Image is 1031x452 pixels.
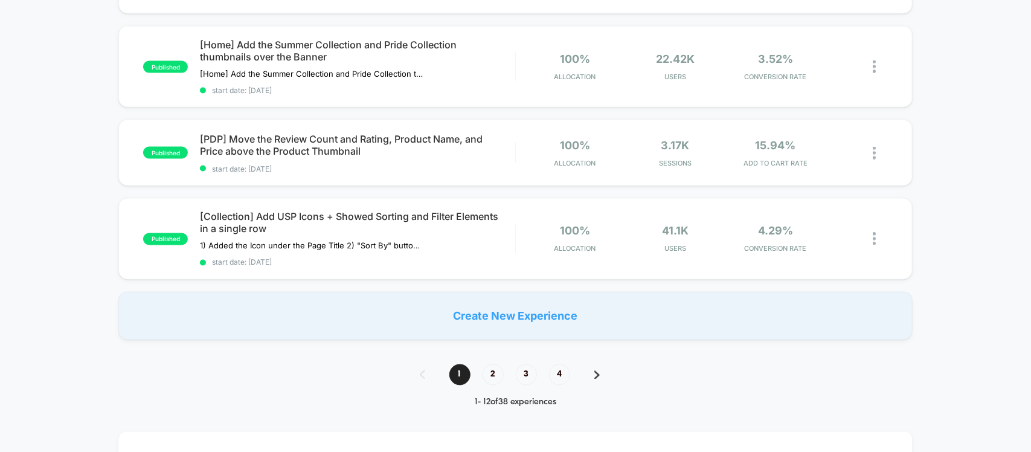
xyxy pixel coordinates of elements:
[143,147,188,159] span: published
[516,364,537,386] span: 3
[200,133,515,157] span: [PDP] Move the Review Count and Rating, Product Name, and Price above the Product Thumbnail
[200,69,424,79] span: [Home] Add the Summer Collection and Pride Collection thumbnails over the BannerI have added summ...
[554,73,596,81] span: Allocation
[560,225,590,237] span: 100%
[628,73,722,81] span: Users
[200,86,515,95] span: start date: [DATE]
[483,364,504,386] span: 2
[449,364,471,386] span: 1
[560,139,590,152] span: 100%
[662,225,689,237] span: 41.1k
[118,292,912,340] div: Create New Experience
[756,139,796,152] span: 15.94%
[656,53,695,65] span: 22.42k
[873,233,876,245] img: close
[628,245,722,253] span: Users
[873,147,876,160] img: close
[758,53,793,65] span: 3.52%
[661,139,690,152] span: 3.17k
[200,258,515,267] span: start date: [DATE]
[200,39,515,63] span: [Home] Add the Summer Collection and Pride Collection thumbnails over the Banner
[728,245,823,253] span: CONVERSION RATE
[143,61,188,73] span: published
[594,371,600,379] img: pagination forward
[628,159,722,167] span: Sessions
[873,60,876,73] img: close
[143,233,188,245] span: published
[728,73,823,81] span: CONVERSION RATE
[728,159,823,167] span: ADD TO CART RATE
[200,211,515,235] span: [Collection] Add USP Icons + Showed Sorting and Filter Elements in a single row
[549,364,570,386] span: 4
[200,241,424,251] span: 1) Added the Icon under the Page Title 2) "Sort By" button and filter in one row
[560,53,590,65] span: 100%
[758,225,793,237] span: 4.29%
[554,159,596,167] span: Allocation
[200,164,515,173] span: start date: [DATE]
[408,398,624,408] div: 1 - 12 of 38 experiences
[554,245,596,253] span: Allocation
